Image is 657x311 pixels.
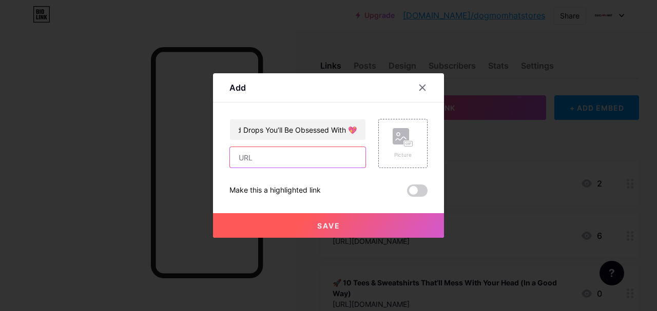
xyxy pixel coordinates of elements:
[230,147,365,168] input: URL
[213,213,444,238] button: Save
[317,221,340,230] span: Save
[229,184,321,197] div: Make this a highlighted link
[393,151,413,159] div: Picture
[229,81,246,94] div: Add
[230,119,365,140] input: Title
